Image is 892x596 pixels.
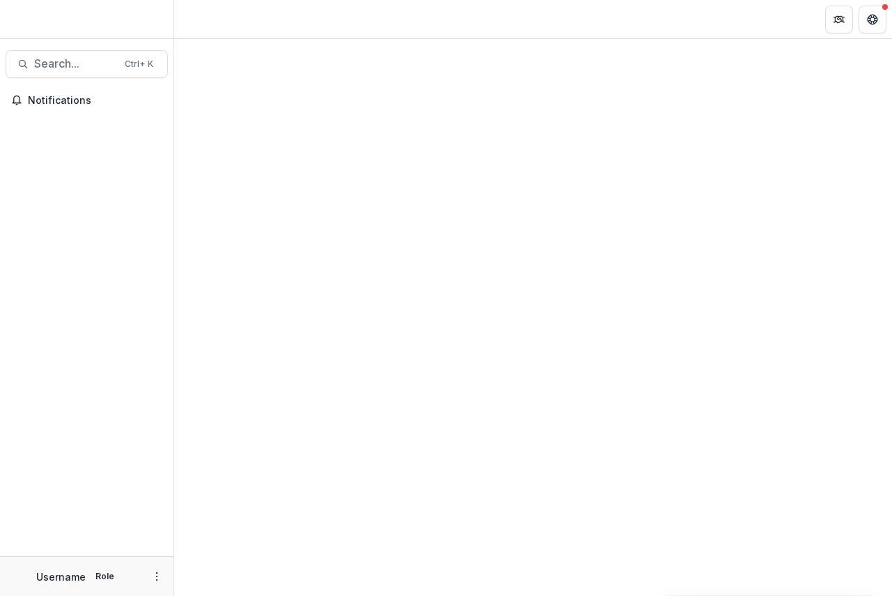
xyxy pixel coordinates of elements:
button: Get Help [859,6,886,33]
span: Notifications [28,95,162,107]
div: Ctrl + K [122,56,156,72]
button: Partners [825,6,853,33]
button: Search... [6,50,168,78]
nav: breadcrumb [180,9,239,29]
span: Search... [34,57,116,70]
button: More [148,568,165,585]
p: Username [36,570,86,584]
button: Notifications [6,89,168,112]
p: Role [91,570,118,583]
